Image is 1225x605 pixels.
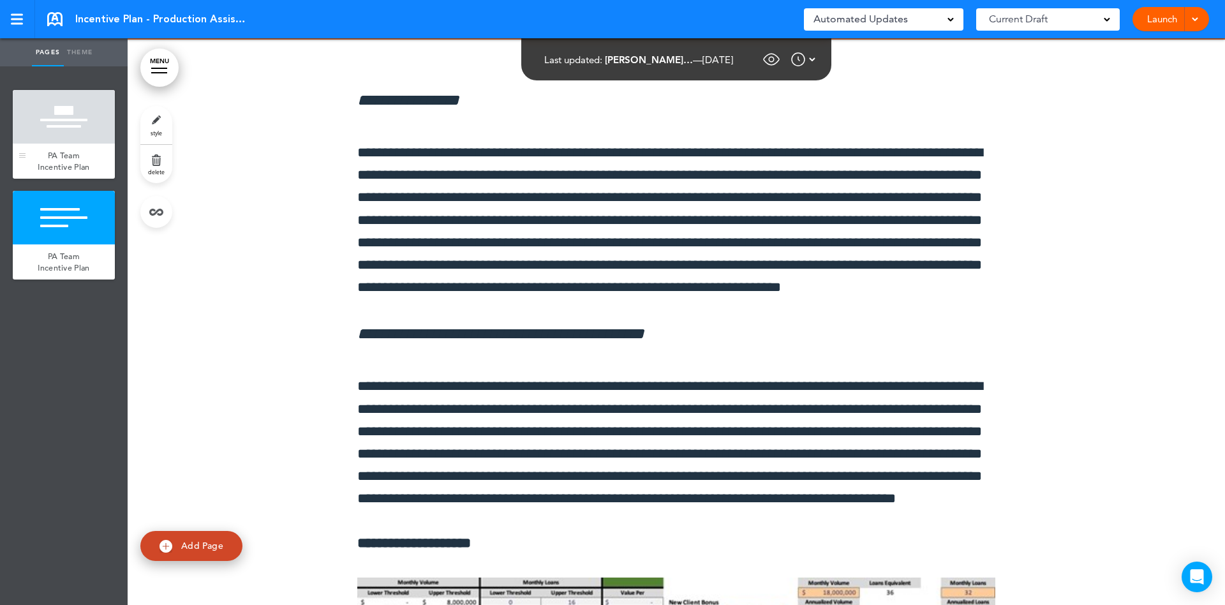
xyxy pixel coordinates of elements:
[813,10,908,28] span: Automated Updates
[13,144,115,179] a: PA Team Incentive Plan
[140,106,172,144] a: style
[989,10,1048,28] span: Current Draft
[544,55,733,64] div: —
[38,150,89,172] span: PA Team Incentive Plan
[1142,7,1182,31] a: Launch
[791,52,806,67] img: time.svg
[140,145,172,183] a: delete
[64,38,96,66] a: Theme
[809,52,815,67] img: arrow-down-white.svg
[181,540,223,551] span: Add Page
[1182,562,1212,592] div: Open Intercom Messenger
[702,54,733,66] span: [DATE]
[38,251,89,273] span: PA Team Incentive Plan
[140,49,179,87] a: MENU
[605,54,693,66] span: [PERSON_NAME]…
[32,38,64,66] a: Pages
[148,168,165,176] span: delete
[13,244,115,280] a: PA Team Incentive Plan
[75,12,248,26] span: Incentive Plan - Production Assistant
[544,54,602,66] span: Last updated:
[160,540,172,553] img: add.svg
[140,531,242,561] a: Add Page
[762,50,781,69] img: eye_approvals.svg
[151,129,162,137] span: style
